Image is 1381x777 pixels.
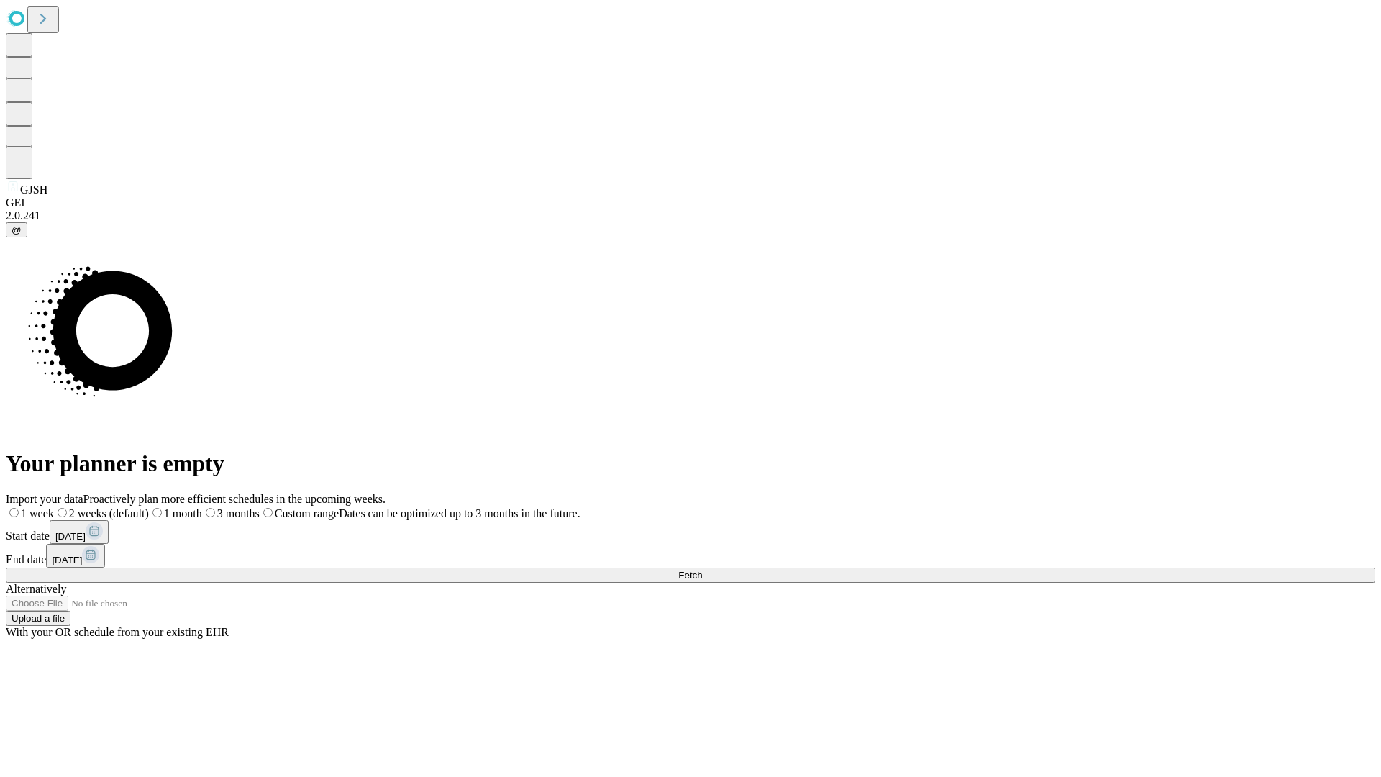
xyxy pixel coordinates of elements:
div: End date [6,544,1375,568]
button: @ [6,222,27,237]
input: 3 months [206,508,215,517]
span: With your OR schedule from your existing EHR [6,626,229,638]
button: [DATE] [46,544,105,568]
input: 2 weeks (default) [58,508,67,517]
span: Custom range [275,507,339,519]
button: Fetch [6,568,1375,583]
div: 2.0.241 [6,209,1375,222]
span: GJSH [20,183,47,196]
span: [DATE] [52,555,82,565]
span: 2 weeks (default) [69,507,149,519]
input: 1 month [152,508,162,517]
span: Dates can be optimized up to 3 months in the future. [339,507,580,519]
span: 1 week [21,507,54,519]
button: Upload a file [6,611,70,626]
span: 1 month [164,507,202,519]
input: Custom rangeDates can be optimized up to 3 months in the future. [263,508,273,517]
div: Start date [6,520,1375,544]
span: [DATE] [55,531,86,542]
span: Alternatively [6,583,66,595]
span: Fetch [678,570,702,581]
input: 1 week [9,508,19,517]
span: Proactively plan more efficient schedules in the upcoming weeks. [83,493,386,505]
span: @ [12,224,22,235]
div: GEI [6,196,1375,209]
button: [DATE] [50,520,109,544]
span: 3 months [217,507,260,519]
span: Import your data [6,493,83,505]
h1: Your planner is empty [6,450,1375,477]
